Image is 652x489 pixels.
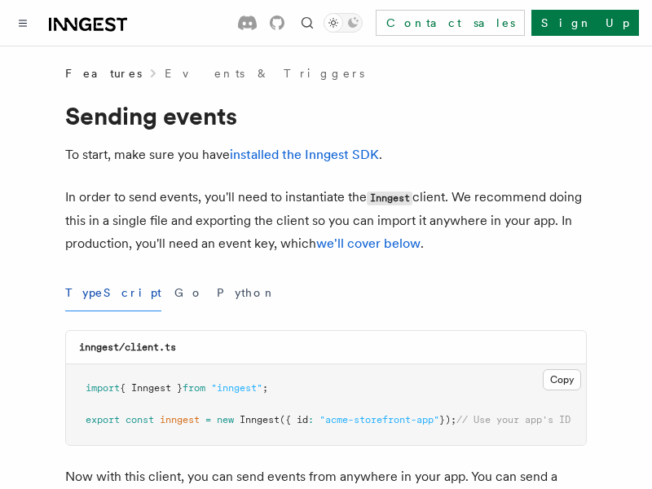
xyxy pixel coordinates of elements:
[531,10,639,36] a: Sign Up
[126,414,154,425] span: const
[183,382,205,394] span: from
[13,13,33,33] button: Toggle navigation
[120,382,183,394] span: { Inngest }
[65,275,161,311] button: TypeScript
[174,275,204,311] button: Go
[230,147,379,162] a: installed the Inngest SDK
[543,369,581,390] button: Copy
[160,414,200,425] span: inngest
[65,65,142,81] span: Features
[79,341,176,353] code: inngest/client.ts
[65,186,587,255] p: In order to send events, you'll need to instantiate the client. We recommend doing this in a sing...
[297,13,317,33] button: Find something...
[439,414,456,425] span: });
[211,382,262,394] span: "inngest"
[240,414,280,425] span: Inngest
[65,143,587,166] p: To start, make sure you have .
[324,13,363,33] button: Toggle dark mode
[86,414,120,425] span: export
[205,414,211,425] span: =
[456,414,570,425] span: // Use your app's ID
[65,101,587,130] h1: Sending events
[262,382,268,394] span: ;
[376,10,525,36] a: Contact sales
[165,65,364,81] a: Events & Triggers
[319,414,439,425] span: "acme-storefront-app"
[280,414,308,425] span: ({ id
[217,275,276,311] button: Python
[86,382,120,394] span: import
[217,414,234,425] span: new
[308,414,314,425] span: :
[367,192,412,205] code: Inngest
[316,236,421,251] a: we'll cover below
